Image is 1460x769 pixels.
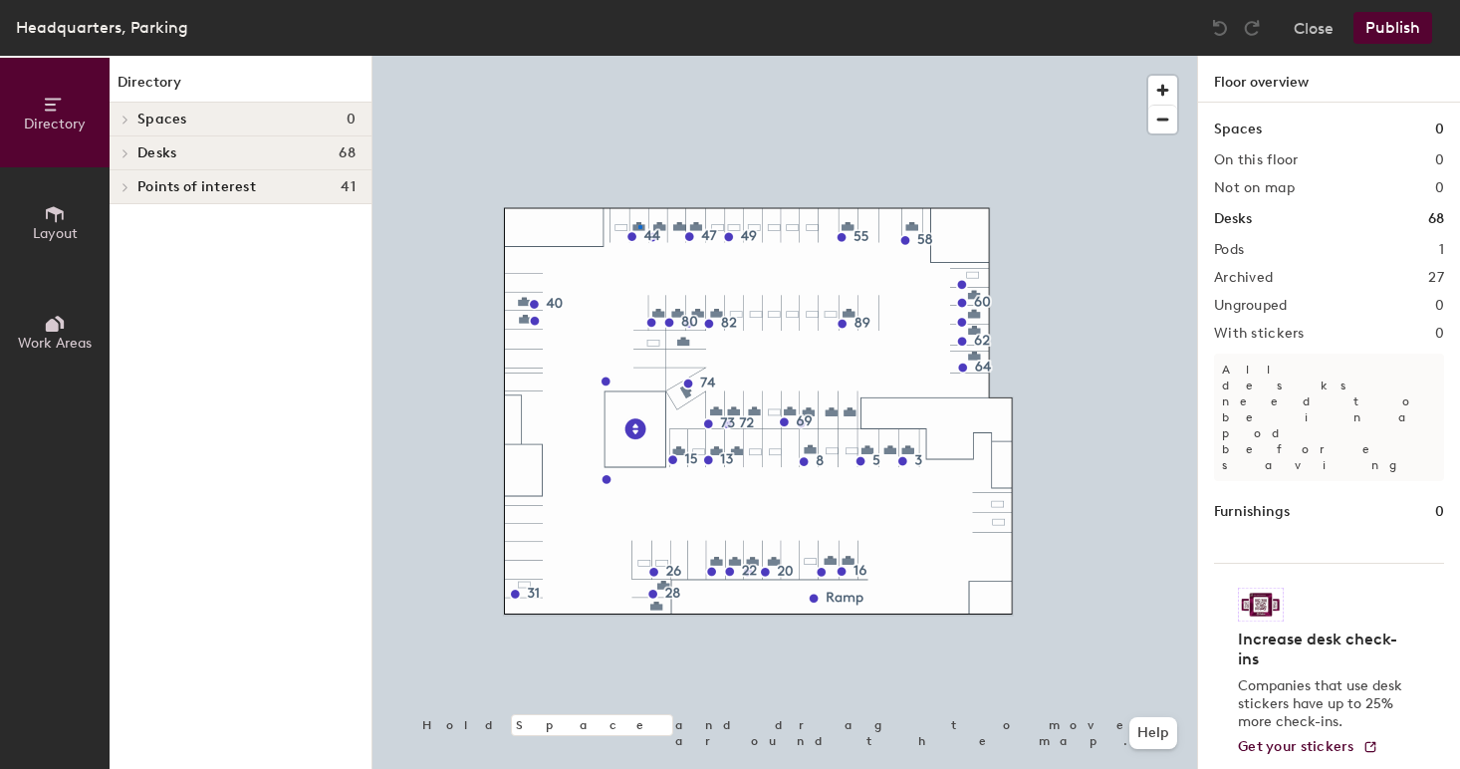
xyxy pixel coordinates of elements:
[110,72,371,103] h1: Directory
[1214,326,1305,342] h2: With stickers
[16,15,188,40] div: Headquarters, Parking
[1214,152,1299,168] h2: On this floor
[1238,738,1354,755] span: Get your stickers
[1214,119,1262,140] h1: Spaces
[1214,354,1444,481] p: All desks need to be in a pod before saving
[1198,56,1460,103] h1: Floor overview
[1214,270,1273,286] h2: Archived
[18,335,92,352] span: Work Areas
[1242,18,1262,38] img: Redo
[1129,717,1177,749] button: Help
[1214,298,1288,314] h2: Ungrouped
[1353,12,1432,44] button: Publish
[137,145,176,161] span: Desks
[1238,588,1284,622] img: Sticker logo
[1435,119,1444,140] h1: 0
[1435,326,1444,342] h2: 0
[1439,242,1444,258] h2: 1
[1435,180,1444,196] h2: 0
[1238,677,1408,731] p: Companies that use desk stickers have up to 25% more check-ins.
[1210,18,1230,38] img: Undo
[1214,208,1252,230] h1: Desks
[1214,242,1244,258] h2: Pods
[137,112,187,128] span: Spaces
[1435,501,1444,523] h1: 0
[24,116,86,132] span: Directory
[33,225,78,242] span: Layout
[341,179,356,195] span: 41
[1294,12,1334,44] button: Close
[1214,180,1295,196] h2: Not on map
[339,145,356,161] span: 68
[347,112,356,128] span: 0
[1238,630,1408,669] h4: Increase desk check-ins
[1428,208,1444,230] h1: 68
[1435,152,1444,168] h2: 0
[1428,270,1444,286] h2: 27
[1214,501,1290,523] h1: Furnishings
[1238,739,1378,756] a: Get your stickers
[1435,298,1444,314] h2: 0
[137,179,256,195] span: Points of interest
